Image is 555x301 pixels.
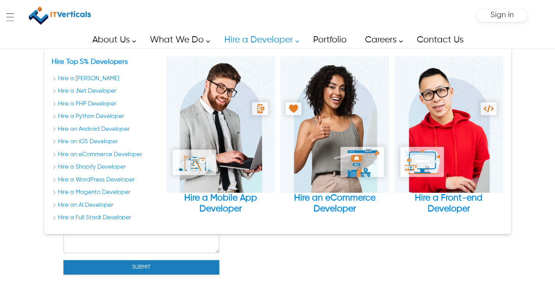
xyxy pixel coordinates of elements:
[166,56,275,193] img: Hire a Mobile App Developer
[280,56,389,214] a: Hire an eCommerce Developer
[52,112,161,121] a: Hire a Python Developer
[490,11,514,19] span: Sign in
[63,260,219,275] button: Submit
[52,176,161,185] a: Hire a WordPress Developer
[52,213,161,222] a: Hire a Full Stack Developer
[280,56,389,193] img: Hire an eCommerce Developer
[52,58,128,65] a: Our Services
[356,31,407,49] a: Careers
[52,125,161,134] a: Hire an Android Developer
[166,56,275,226] div: Hire a Mobile App Developer
[394,56,503,214] a: Hire a Front-end Developer
[52,87,161,96] a: Hire a .Net Developer
[394,56,503,193] img: Hire a Front-end Developer
[394,193,503,214] div: Hire a Front-end Developer
[52,188,161,197] a: Hire a Magento Developer
[52,74,161,83] a: Hire a Laravel Developer
[52,137,161,146] a: Hire an iOS Developer
[141,31,214,49] a: What We Do
[215,31,303,49] a: Hire a Developer
[304,31,355,49] a: Portfolio
[408,31,472,49] a: Contact Us
[52,201,161,210] a: Hire an AI Developer
[29,4,91,27] img: IT Verticals Inc
[280,193,389,214] div: Hire an eCommerce Developer
[280,56,389,226] div: Hire an eCommerce Developer
[490,13,514,18] a: Sign in
[166,56,275,214] a: Hire a Mobile App Developer
[394,56,503,226] div: Hire a Front-end Developer
[166,193,275,214] div: Hire a Mobile App Developer
[52,100,161,109] a: Hire a PHP Developer
[52,150,161,159] a: Hire an eCommerce Developer
[28,4,92,27] a: IT Verticals Inc
[52,163,161,172] a: Hire a Shopify Developer
[83,31,140,49] a: About Us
